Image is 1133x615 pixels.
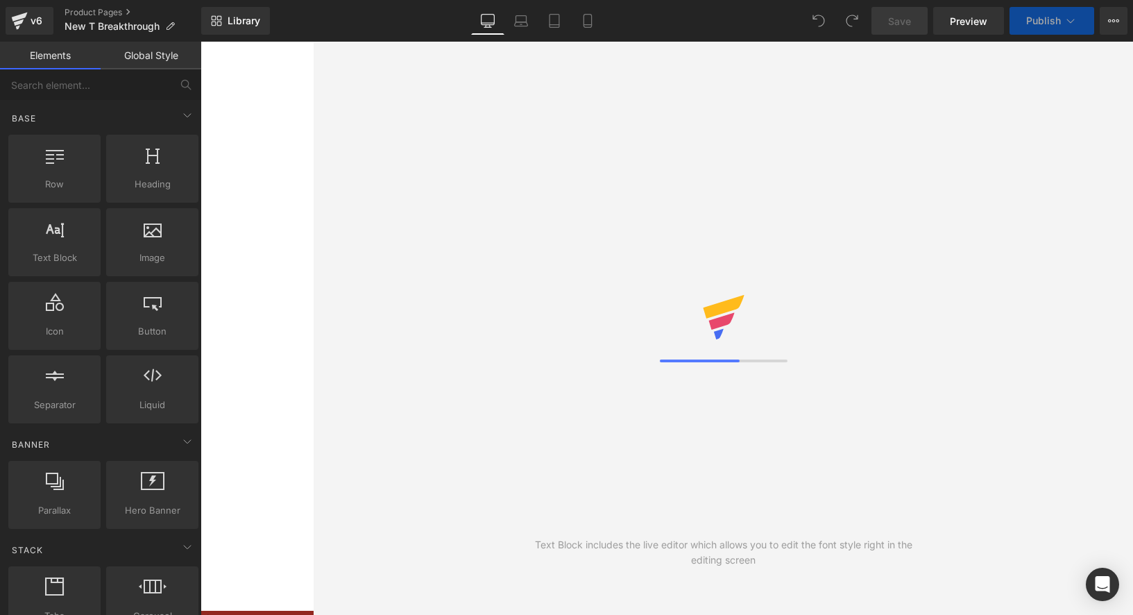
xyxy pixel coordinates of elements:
span: Image [110,251,194,265]
a: Preview [933,7,1004,35]
span: Separator [12,398,96,412]
span: Parallax [12,503,96,518]
a: Laptop [504,7,538,35]
span: Liquid [110,398,194,412]
a: Desktop [471,7,504,35]
span: Heading [110,177,194,192]
button: Publish [1010,7,1094,35]
span: Hero Banner [110,503,194,518]
span: Banner [10,438,51,451]
span: New T Breakthrough [65,21,160,32]
button: Undo [805,7,833,35]
span: Library [228,15,260,27]
div: Open Intercom Messenger [1086,568,1119,601]
button: Redo [838,7,866,35]
a: Tablet [538,7,571,35]
div: Text Block includes the live editor which allows you to edit the font style right in the editing ... [518,537,928,568]
span: Stack [10,544,44,557]
span: Base [10,112,37,125]
span: Save [888,14,911,28]
span: Publish [1026,15,1061,26]
a: Global Style [101,42,201,69]
a: Mobile [571,7,604,35]
a: v6 [6,7,53,35]
span: Icon [12,324,96,339]
span: Text Block [12,251,96,265]
a: Product Pages [65,7,201,18]
span: Button [110,324,194,339]
div: v6 [28,12,45,30]
span: Preview [950,14,987,28]
span: Row [12,177,96,192]
button: More [1100,7,1127,35]
a: New Library [201,7,270,35]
